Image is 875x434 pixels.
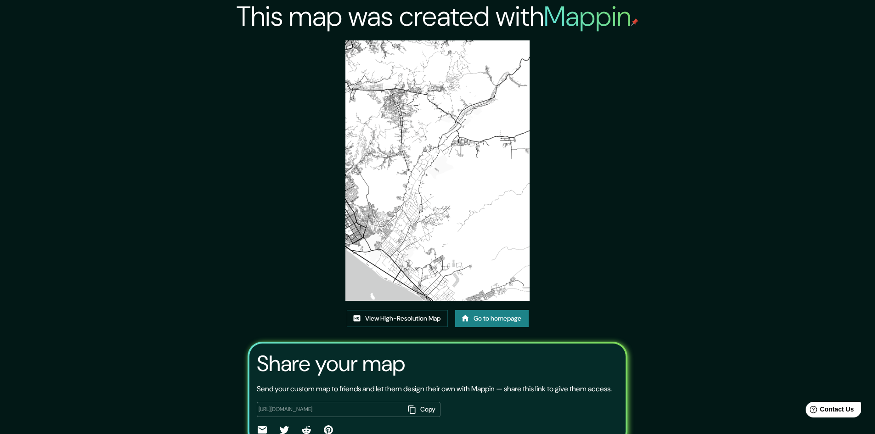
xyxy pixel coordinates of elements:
iframe: Help widget launcher [793,398,865,424]
h3: Share your map [257,351,405,377]
img: created-map [345,40,530,301]
img: mappin-pin [631,18,638,26]
a: Go to homepage [455,310,529,327]
button: Copy [405,402,440,417]
a: View High-Resolution Map [347,310,448,327]
p: Send your custom map to friends and let them design their own with Mappin — share this link to gi... [257,383,612,395]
